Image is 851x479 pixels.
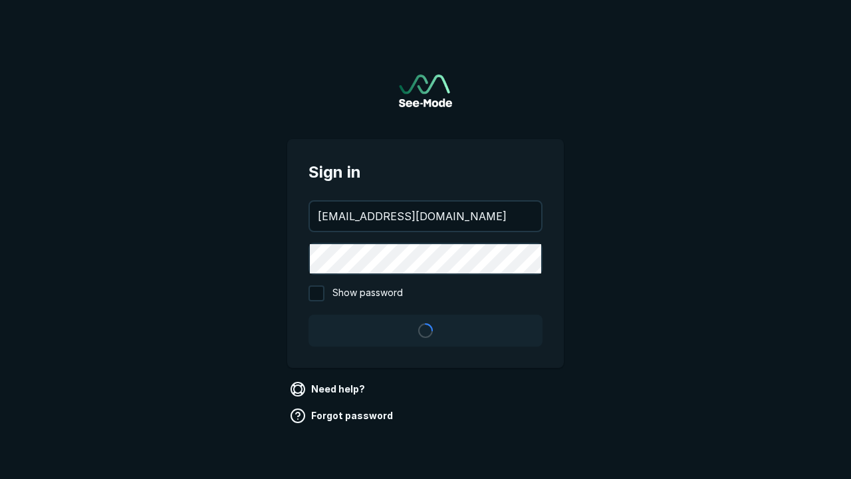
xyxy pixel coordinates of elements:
input: your@email.com [310,202,541,231]
span: Show password [332,285,403,301]
span: Sign in [308,160,543,184]
img: See-Mode Logo [399,75,452,107]
a: Go to sign in [399,75,452,107]
a: Forgot password [287,405,398,426]
a: Need help? [287,379,370,400]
